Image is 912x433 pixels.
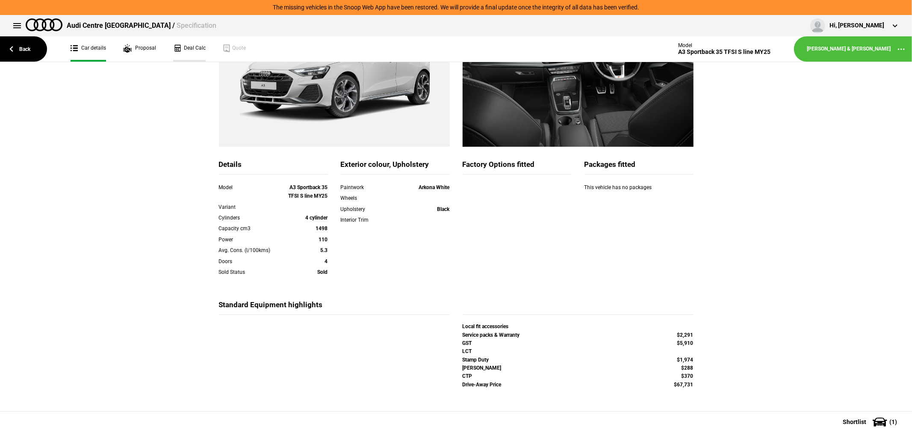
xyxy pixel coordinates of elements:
div: Wheels [341,194,384,202]
strong: 4 [325,258,328,264]
div: Exterior colour, Upholstery [341,160,450,175]
strong: $288 [682,365,694,371]
span: ( 1 ) [889,419,897,425]
a: [PERSON_NAME] & [PERSON_NAME] [807,45,891,53]
button: Shortlist(1) [830,411,912,433]
strong: $2,291 [677,332,694,338]
span: Specification [177,21,216,30]
a: Car details [71,36,106,62]
a: Deal Calc [173,36,206,62]
strong: Local fit accessories [463,323,509,329]
strong: Stamp Duty [463,357,489,363]
strong: Drive-Away Price [463,382,502,388]
div: Cylinders [219,214,284,222]
strong: $5,910 [677,340,694,346]
strong: 1498 [316,225,328,231]
div: Upholstery [341,205,384,214]
div: Factory Options fitted [463,160,572,175]
strong: Sold [318,269,328,275]
div: Power [219,235,284,244]
span: Shortlist [843,419,866,425]
strong: 4 cylinder [306,215,328,221]
div: Details [219,160,328,175]
div: Audi Centre [GEOGRAPHIC_DATA] / [67,21,216,30]
div: Doors [219,257,284,266]
strong: 5.3 [321,247,328,253]
strong: $1,974 [677,357,694,363]
div: Capacity cm3 [219,224,284,233]
div: Standard Equipment highlights [219,300,450,315]
div: Sold Status [219,268,284,276]
strong: Service packs & Warranty [463,332,520,338]
button: ... [891,39,912,60]
a: Proposal [123,36,156,62]
strong: GST [463,340,472,346]
div: Variant [219,203,284,211]
div: Interior Trim [341,216,384,224]
div: Avg. Cons. (l/100kms) [219,246,284,255]
div: Model [219,183,284,192]
div: Model [678,42,770,48]
strong: Black [437,206,450,212]
strong: A3 Sportback 35 TFSI S line MY25 [289,184,328,199]
img: audi.png [26,18,62,31]
strong: CTP [463,373,472,379]
strong: Arkona White [419,184,450,190]
div: Paintwork [341,183,384,192]
strong: $370 [682,373,694,379]
div: Packages fitted [584,160,694,175]
div: This vehicle has no packages [584,183,694,200]
strong: 110 [319,237,328,243]
div: Hi, [PERSON_NAME] [829,21,884,30]
div: A3 Sportback 35 TFSI S line MY25 [678,48,770,56]
strong: $67,731 [674,382,694,388]
strong: LCT [463,348,472,354]
strong: [PERSON_NAME] [463,365,502,371]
